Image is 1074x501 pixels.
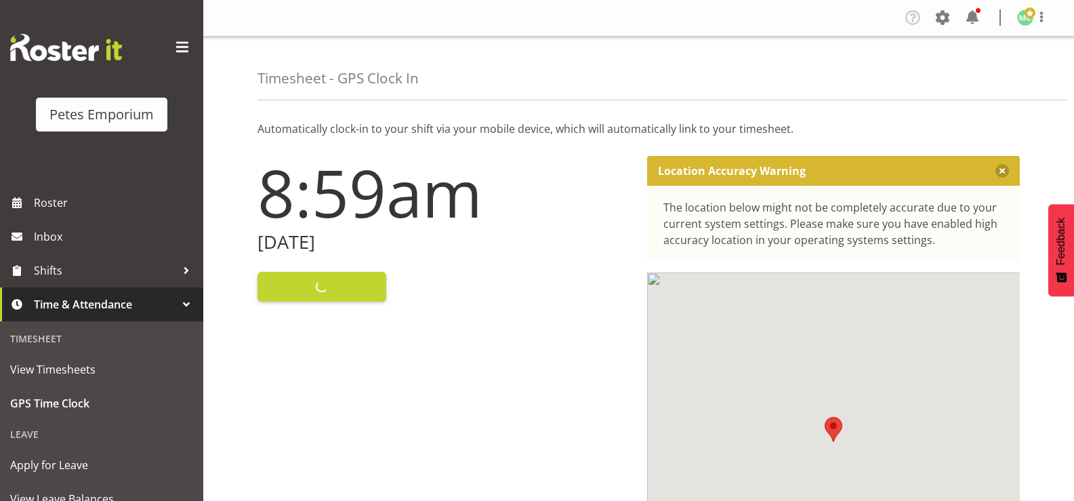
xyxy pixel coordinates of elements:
h4: Timesheet - GPS Clock In [257,71,419,86]
button: Feedback - Show survey [1048,204,1074,296]
a: Apply for Leave [3,448,200,482]
div: The location below might not be completely accurate due to your current system settings. Please m... [663,199,1004,248]
p: Location Accuracy Warning [658,164,806,178]
span: View Timesheets [10,359,193,380]
img: Rosterit website logo [10,34,122,61]
span: GPS Time Clock [10,393,193,414]
span: Inbox [34,226,197,247]
a: GPS Time Clock [3,386,200,420]
p: Automatically clock-in to your shift via your mobile device, which will automatically link to you... [257,121,1020,137]
div: Leave [3,420,200,448]
h1: 8:59am [257,156,631,229]
div: Petes Emporium [49,104,154,125]
span: Feedback [1055,218,1067,265]
a: View Timesheets [3,353,200,386]
img: melissa-cowen2635.jpg [1017,9,1033,26]
h2: [DATE] [257,232,631,253]
span: Apply for Leave [10,455,193,475]
span: Shifts [34,260,176,281]
div: Timesheet [3,325,200,353]
button: Close message [995,164,1009,178]
span: Roster [34,193,197,213]
span: Time & Attendance [34,294,176,315]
